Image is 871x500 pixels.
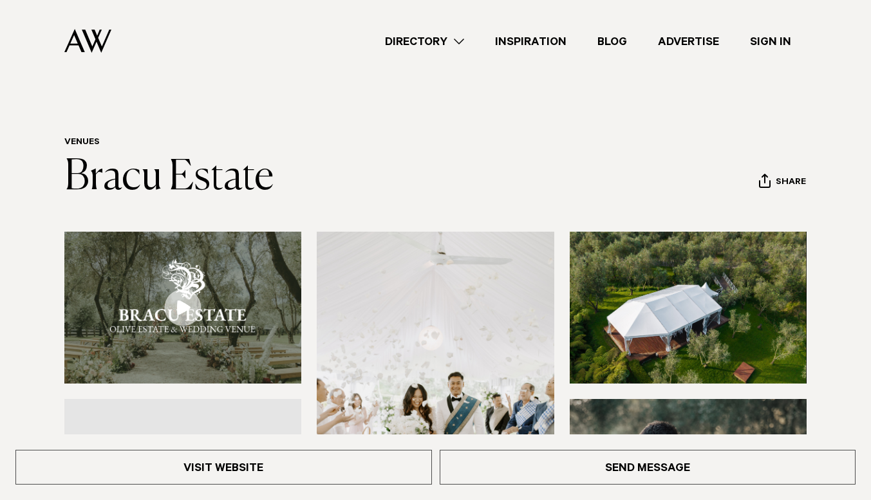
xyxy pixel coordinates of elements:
[582,33,642,50] a: Blog
[370,33,480,50] a: Directory
[480,33,582,50] a: Inspiration
[64,157,274,198] a: Bracu Estate
[758,173,807,192] button: Share
[735,33,807,50] a: Sign In
[15,450,432,485] a: Visit Website
[642,33,735,50] a: Advertise
[64,138,100,148] a: Venues
[440,450,856,485] a: Send Message
[776,177,806,189] span: Share
[64,29,111,53] img: Auckland Weddings Logo
[570,232,807,384] img: marquee wedding bracu estate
